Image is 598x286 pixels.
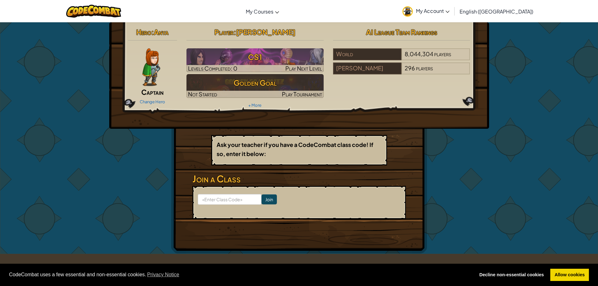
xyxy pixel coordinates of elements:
[188,65,237,72] span: Levels Completed: 0
[198,194,261,205] input: <Enter Class Code>
[434,50,451,57] span: players
[402,6,413,17] img: avatar
[456,3,536,20] a: English ([GEOGRAPHIC_DATA])
[475,269,548,281] a: deny cookies
[460,8,533,15] span: English ([GEOGRAPHIC_DATA])
[333,68,470,76] a: [PERSON_NAME]296players
[154,28,169,36] span: Anya
[234,28,236,36] span: :
[405,64,415,72] span: 296
[140,99,165,104] a: Change Hero
[399,1,453,21] a: My Account
[214,28,234,36] span: Player
[217,141,373,157] b: Ask your teacher if you have a CodeCombat class code! If so, enter it below:
[186,50,324,64] h3: CS1
[141,88,164,96] span: Captain
[186,74,324,98] a: Golden GoalNot StartedPlay Tournament
[366,28,437,36] span: AI League Team Rankings
[282,90,322,98] span: Play Tournament
[188,90,217,98] span: Not Started
[146,270,180,279] a: learn more about cookies
[66,5,121,18] img: CodeCombat logo
[550,269,589,281] a: allow cookies
[333,62,401,74] div: [PERSON_NAME]
[248,103,261,108] a: + More
[261,194,277,204] input: Join
[416,8,450,14] span: My Account
[246,8,273,15] span: My Courses
[416,64,433,72] span: players
[243,3,282,20] a: My Courses
[142,48,160,86] img: captain-pose.png
[186,48,324,72] a: Play Next Level
[285,65,322,72] span: Play Next Level
[9,270,470,279] span: CodeCombat uses a few essential and non-essential cookies.
[333,54,470,62] a: World8,044,304players
[136,28,151,36] span: Hero
[405,50,433,57] span: 8,044,304
[236,28,295,36] span: [PERSON_NAME]
[186,48,324,72] img: CS1
[151,28,154,36] span: :
[333,48,401,60] div: World
[192,172,406,186] h3: Join a Class
[186,76,324,90] h3: Golden Goal
[186,74,324,98] img: Golden Goal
